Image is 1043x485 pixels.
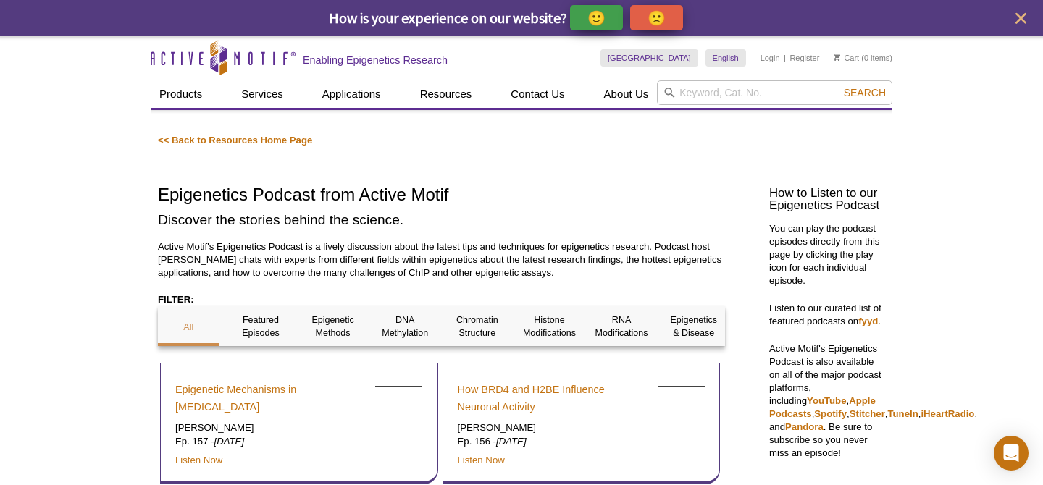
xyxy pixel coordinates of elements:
[519,313,580,339] p: Histone Modifications
[158,185,725,206] h1: Epigenetics Podcast from Active Motif
[761,53,780,63] a: Login
[502,80,573,108] a: Contact Us
[769,302,885,328] p: Listen to our curated list of featured podcasts on .
[994,436,1029,471] div: Open Intercom Messenger
[158,321,219,334] p: All
[834,53,859,63] a: Cart
[769,222,885,287] p: You can play the podcast episodes directly from this page by clicking the play icon for each indi...
[789,53,819,63] a: Register
[302,313,364,339] p: Epigenetic Methods
[844,87,886,98] span: Search
[458,421,647,434] p: [PERSON_NAME]
[595,80,658,108] a: About Us
[834,54,840,61] img: Your Cart
[921,408,974,419] a: iHeartRadio
[1012,9,1030,28] button: close
[458,435,647,448] p: Ep. 156 -
[769,395,876,419] a: Apple Podcasts
[458,455,505,465] a: Listen Now
[411,80,481,108] a: Resources
[374,313,436,339] p: DNA Methylation
[600,49,698,67] a: [GEOGRAPHIC_DATA]
[496,436,527,447] em: [DATE]
[658,386,705,387] img: Erica Korb headshot
[175,435,364,448] p: Ep. 157 -
[839,86,890,99] button: Search
[158,240,725,279] p: Active Motif's Epigenetics Podcast is a lively discussion about the latest tips and techniques fo...
[785,421,824,432] a: Pandora
[314,80,390,108] a: Applications
[151,80,211,108] a: Products
[784,49,786,67] li: |
[648,9,666,27] p: 🙁
[158,210,725,229] h2: Discover the stories behind the science.
[303,54,448,67] h2: Enabling Epigenetics Research
[807,395,846,406] a: YouTube
[447,313,508,339] p: Chromatin Structure
[858,316,878,326] a: fyyd
[233,80,292,108] a: Services
[850,408,885,419] a: Stitcher
[591,313,653,339] p: RNA Modifications
[887,408,918,419] a: TuneIn
[175,381,364,416] a: Epigenetic Mechanisms in [MEDICAL_DATA]
[834,49,892,67] li: (0 items)
[769,342,885,460] p: Active Motif's Epigenetics Podcast is also available on all of the major podcast platforms, inclu...
[158,135,312,145] a: << Back to Resources Home Page
[769,187,885,212] h3: How to Listen to our Epigenetics Podcast
[705,49,746,67] a: English
[657,80,892,105] input: Keyword, Cat. No.
[587,9,606,27] p: 🙂
[375,386,422,387] img: Luca Magnani headshot
[175,455,222,465] a: Listen Now
[158,294,194,305] strong: FILTER:
[175,421,364,434] p: [PERSON_NAME]
[663,313,724,339] p: Epigenetics & Disease
[214,436,245,447] em: [DATE]
[458,381,647,416] a: How BRD4 and H2BE Influence Neuronal Activity
[329,9,567,27] span: How is your experience on our website?
[230,313,292,339] p: Featured Episodes
[814,408,847,419] a: Spotify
